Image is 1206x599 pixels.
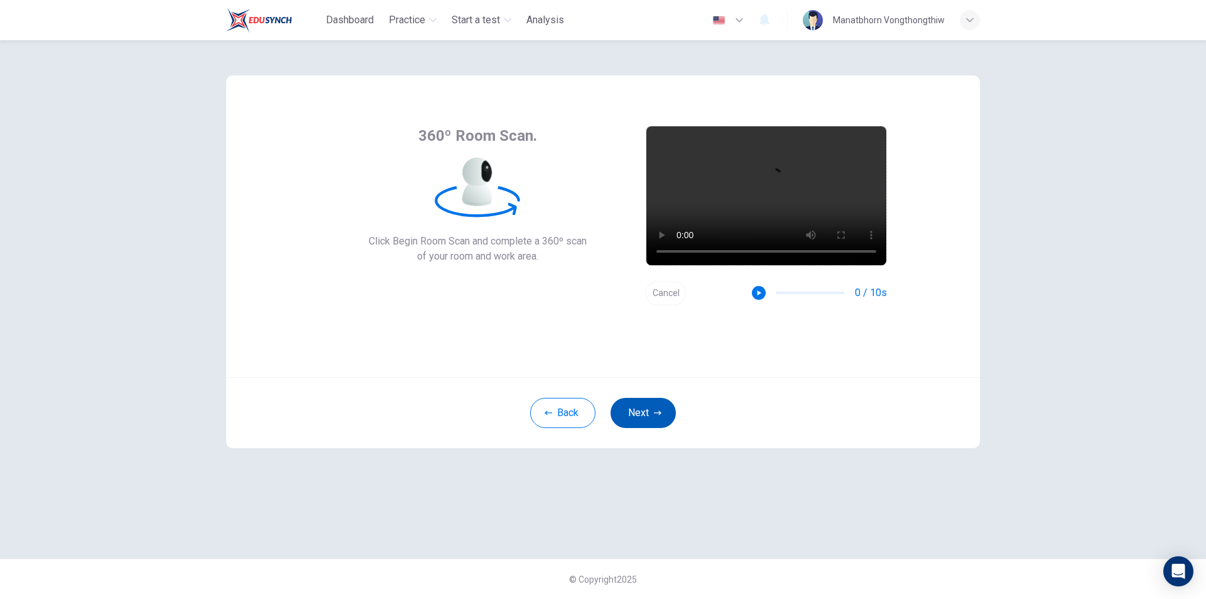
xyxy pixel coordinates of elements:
button: Cancel [646,281,686,305]
div: Open Intercom Messenger [1163,556,1193,586]
span: 0 / 10s [855,285,887,300]
span: Practice [389,13,425,28]
button: Dashboard [321,9,379,31]
span: Dashboard [326,13,374,28]
span: 360º Room Scan. [418,126,537,146]
img: Train Test logo [226,8,292,33]
button: Practice [384,9,442,31]
span: of your room and work area. [369,249,587,264]
button: Start a test [447,9,516,31]
span: © Copyright 2025 [569,574,637,585]
button: Next [611,398,676,428]
a: Train Test logo [226,8,321,33]
span: Analysis [526,13,564,28]
img: Profile picture [803,10,823,30]
button: Analysis [521,9,569,31]
span: Click Begin Room Scan and complete a 360º scan [369,234,587,249]
div: Manatbhorn Vongthongthiw [833,13,945,28]
img: en [711,16,727,25]
span: Start a test [452,13,500,28]
button: Back [530,398,595,428]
